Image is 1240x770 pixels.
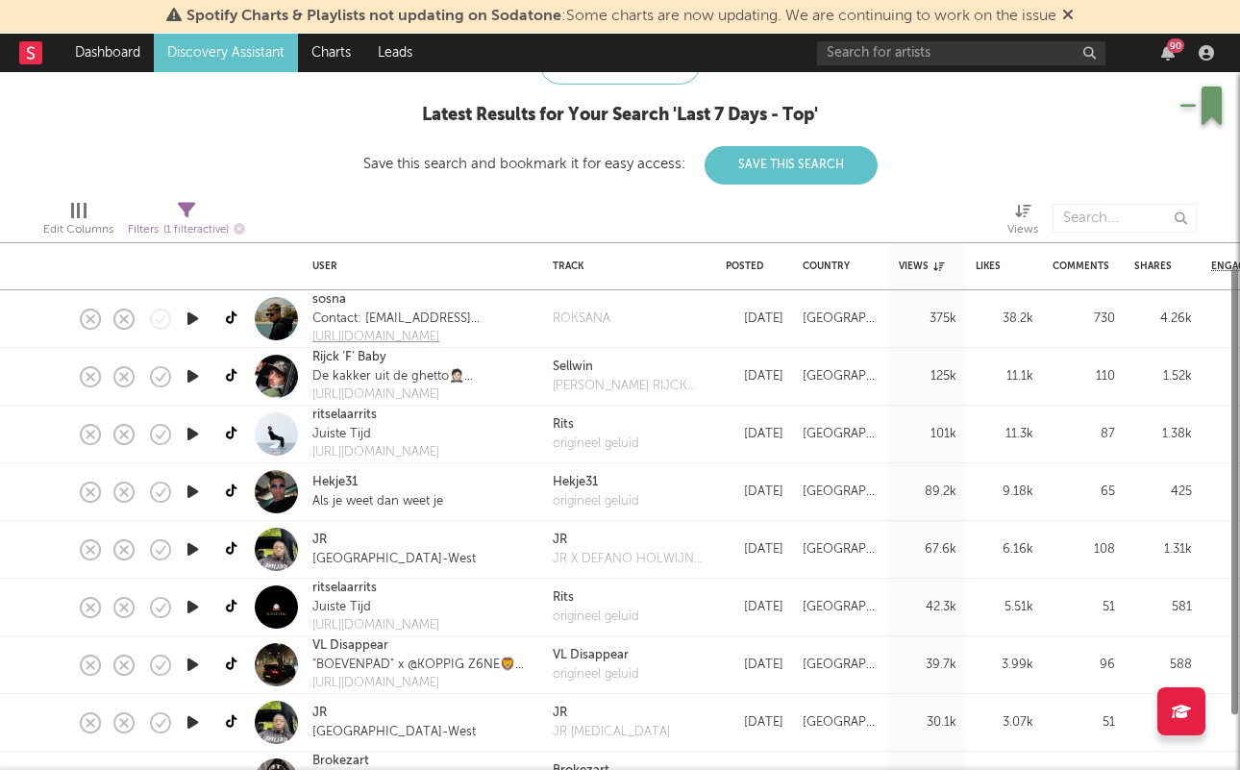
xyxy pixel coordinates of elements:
a: Sellwin [553,358,707,377]
div: Posted [726,261,774,272]
a: Leads [364,34,426,72]
div: Latest Results for Your Search ' Last 7 Days - Top ' [363,104,878,127]
div: Edit Columns [43,218,113,241]
a: Discovery Assistant [154,34,298,72]
div: 6.16k [976,538,1033,561]
div: origineel geluid [553,492,639,511]
div: 11.3k [976,423,1033,446]
a: Rits [553,588,639,608]
a: [URL][DOMAIN_NAME] [312,328,533,347]
a: JR [312,531,327,550]
div: Contact: [EMAIL_ADDRESS][DOMAIN_NAME] [312,310,533,329]
div: [URL][DOMAIN_NAME] [312,674,533,693]
div: 38.2k [976,308,1033,331]
a: Rits [553,415,639,435]
a: [PERSON_NAME] RIJCK BOKOESAM SAINT TROPEZ [553,377,707,396]
div: Likes [976,261,1004,272]
a: ROKSANA [553,310,610,329]
div: 375k [899,308,956,331]
div: 87 [1053,423,1115,446]
div: Filters [128,218,245,242]
div: 412 [1134,711,1192,734]
a: Hekje31 [553,473,639,492]
div: [DATE] [726,308,783,331]
div: 42.3k [899,596,956,619]
div: JR [553,531,707,550]
div: [DATE] [726,423,783,446]
div: Als je weet dan weet je [312,492,443,511]
div: [DATE] [726,365,783,388]
div: 4.26k [1134,308,1192,331]
div: Edit Columns [43,194,113,250]
div: 588 [1134,654,1192,677]
div: De kakker uit de ghetto🤵🏻🥷🏼 Zó dan. [312,367,480,386]
div: [GEOGRAPHIC_DATA] [803,596,880,619]
div: 9.18k [976,481,1033,504]
div: User [312,261,524,272]
a: sosna [312,290,346,310]
div: 1.52k [1134,365,1192,388]
div: 96 [1053,654,1115,677]
button: Save This Search [705,146,878,185]
div: Views [1007,194,1038,250]
div: [GEOGRAPHIC_DATA] [803,654,880,677]
div: 30.1k [899,711,956,734]
div: [DATE] [726,596,783,619]
div: 581 [1134,596,1192,619]
div: Filters(1 filter active) [128,194,245,250]
span: ( 1 filter active) [163,225,229,236]
a: Hekje31 [312,473,358,492]
div: [GEOGRAPHIC_DATA] [803,538,880,561]
a: origineel geluid [553,435,639,454]
div: [GEOGRAPHIC_DATA] [803,365,880,388]
div: 39.7k [899,654,956,677]
div: [DATE] [726,654,783,677]
div: [GEOGRAPHIC_DATA]-West [312,550,476,569]
a: origineel geluid [553,665,639,684]
span: : Some charts are now updating. We are continuing to work on the issue [186,9,1056,24]
div: 11.1k [976,365,1033,388]
a: Dashboard [62,34,154,72]
div: [GEOGRAPHIC_DATA] [803,481,880,504]
a: [URL][DOMAIN_NAME] [312,385,480,405]
div: "BOEVENPAD" x @KOPPIG Z6NE🦁 OUT NOW🚷 [312,656,533,675]
div: Shares [1134,261,1172,272]
div: 1.38k [1134,423,1192,446]
input: Search for artists [817,41,1105,65]
div: 101k [899,423,956,446]
div: 425 [1134,481,1192,504]
a: [URL][DOMAIN_NAME] [312,443,439,462]
div: 3.07k [976,711,1033,734]
a: VL Disappear [553,646,639,665]
div: Juiste Tijd [312,425,439,444]
div: 89.2k [899,481,956,504]
div: 108 [1053,538,1115,561]
div: 65 [1053,481,1115,504]
div: JR [553,704,670,723]
div: 90 [1167,38,1184,53]
div: 1.31k [1134,538,1192,561]
a: Rijck ‘F’ Baby [312,348,386,367]
div: 5.51k [976,596,1033,619]
div: 730 [1053,308,1115,331]
a: JR X DEFANO HOLWIJN WORDT [MEDICAL_DATA] [553,550,707,569]
a: ritselaarrits [312,406,377,425]
div: origineel geluid [553,608,639,627]
div: 125k [899,365,956,388]
a: JR [312,704,327,723]
a: ritselaarrits [312,579,377,598]
a: JR [MEDICAL_DATA] [553,723,670,742]
div: 3.99k [976,654,1033,677]
div: Views [899,261,944,272]
div: [GEOGRAPHIC_DATA]-West [312,723,476,742]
